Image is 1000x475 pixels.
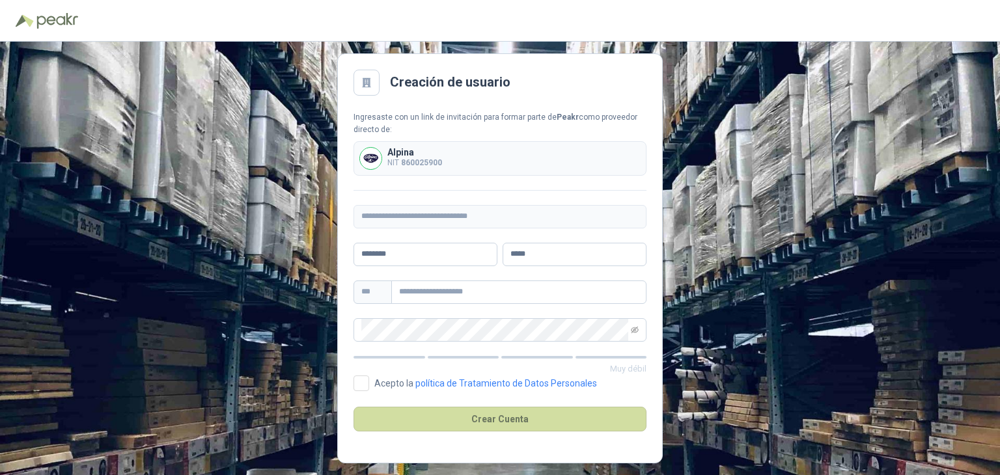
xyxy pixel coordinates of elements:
p: Muy débil [354,362,646,375]
p: NIT [387,157,442,169]
div: Ingresaste con un link de invitación para formar parte de como proveedor directo de: [354,111,646,136]
p: Alpina [387,148,442,157]
span: Acepto la [369,379,602,388]
span: eye-invisible [631,326,639,334]
a: política de Tratamiento de Datos Personales [415,378,597,388]
img: Peakr [36,13,78,29]
b: 860025900 [401,158,442,167]
button: Crear Cuenta [354,407,646,431]
b: Peakr [557,113,579,122]
h2: Creación de usuario [390,72,510,92]
img: Logo [16,14,34,27]
img: Company Logo [360,148,382,169]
